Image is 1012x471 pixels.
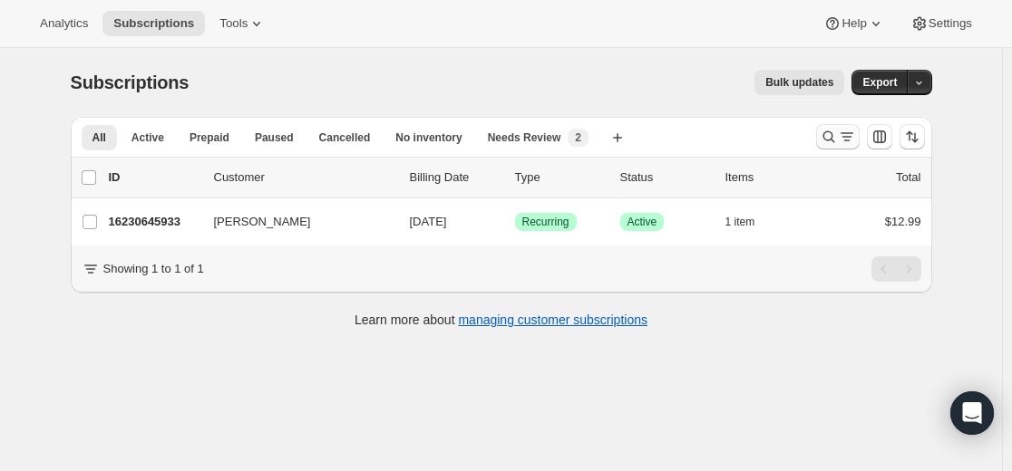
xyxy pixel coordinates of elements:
[214,213,311,231] span: [PERSON_NAME]
[109,168,921,187] div: IDCustomerBilling DateTypeStatusItemsTotal
[851,70,908,95] button: Export
[71,72,190,92] span: Subscriptions
[900,11,983,36] button: Settings
[109,168,199,187] p: ID
[813,11,895,36] button: Help
[203,207,384,236] button: [PERSON_NAME]
[319,130,371,145] span: Cancelled
[628,215,657,229] span: Active
[102,11,205,36] button: Subscriptions
[575,130,581,145] span: 2
[900,124,925,149] button: Sort the results
[603,125,632,150] button: Create new view
[209,11,277,36] button: Tools
[29,11,99,36] button: Analytics
[816,124,860,149] button: Search and filter results
[515,168,606,187] div: Type
[896,168,920,187] p: Total
[929,16,972,31] span: Settings
[410,215,447,228] span: [DATE]
[871,256,921,282] nav: Pagination
[355,311,647,329] p: Learn more about
[103,260,204,278] p: Showing 1 to 1 of 1
[862,75,897,90] span: Export
[725,209,775,235] button: 1 item
[113,16,194,31] span: Subscriptions
[488,130,561,145] span: Needs Review
[190,130,229,145] span: Prepaid
[765,75,833,90] span: Bulk updates
[410,168,501,187] p: Billing Date
[255,130,294,145] span: Paused
[214,168,395,187] p: Customer
[950,391,994,435] div: Open Intercom Messenger
[842,16,866,31] span: Help
[885,215,921,228] span: $12.99
[219,16,248,31] span: Tools
[458,312,647,327] a: managing customer subscriptions
[725,168,816,187] div: Items
[40,16,88,31] span: Analytics
[109,209,921,235] div: 16230645933[PERSON_NAME][DATE]SuccessRecurringSuccessActive1 item$12.99
[867,124,892,149] button: Customize table column order and visibility
[522,215,569,229] span: Recurring
[131,130,164,145] span: Active
[754,70,844,95] button: Bulk updates
[92,130,106,145] span: All
[395,130,462,145] span: No inventory
[725,215,755,229] span: 1 item
[109,213,199,231] p: 16230645933
[620,168,711,187] p: Status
